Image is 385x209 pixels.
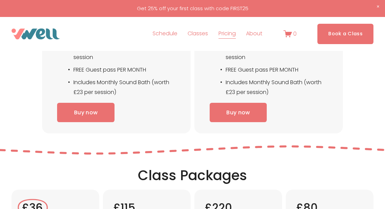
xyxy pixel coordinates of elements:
[226,43,325,62] p: Includes FREE 2:1 Private Pilates/Yoga session
[218,28,236,39] a: Pricing
[226,78,325,97] p: Includes Monthly Sound Bath (worth £23 per session)
[210,103,267,122] a: Buy now
[153,28,177,39] a: Schedule
[57,103,114,122] a: Buy now
[73,78,173,97] p: Includes Monthly Sound Bath (worth £23 per session)
[226,65,325,75] p: FREE Guest pass PER MONTH
[73,65,173,75] p: FREE Guest pass PER MONTH
[283,30,297,38] a: 0 items in cart
[293,30,297,38] span: 0
[246,29,262,39] span: About
[246,28,262,39] a: folder dropdown
[73,43,173,62] p: Includes FREE 1:1 Private Pilates/Yoga session
[188,29,208,39] span: Classes
[188,28,208,39] a: folder dropdown
[317,24,373,44] a: Book a Class
[103,167,282,185] h2: Class Packages
[12,28,60,39] img: VWell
